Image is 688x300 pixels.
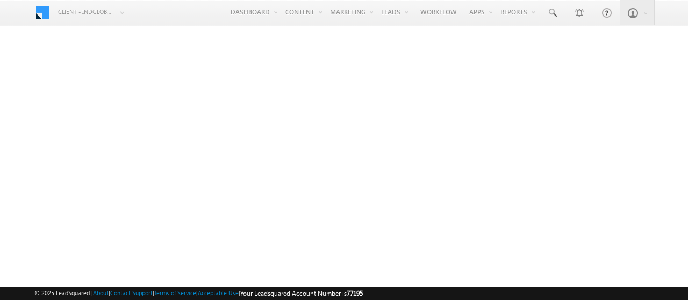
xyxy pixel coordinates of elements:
span: 77195 [347,289,363,297]
a: About [93,289,109,296]
span: Your Leadsquared Account Number is [240,289,363,297]
a: Acceptable Use [198,289,239,296]
span: © 2025 LeadSquared | | | | | [34,288,363,298]
span: Client - indglobal2 (77195) [58,6,114,17]
a: Contact Support [110,289,153,296]
a: Terms of Service [154,289,196,296]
